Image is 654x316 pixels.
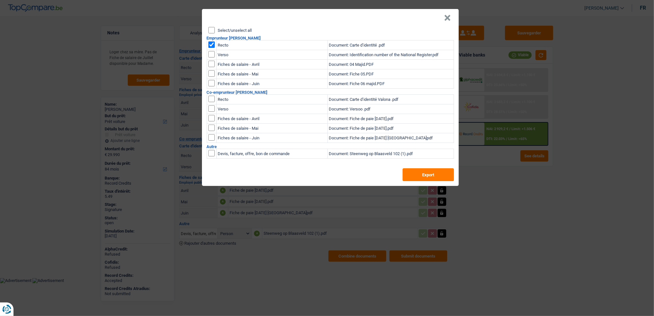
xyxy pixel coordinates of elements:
td: Fiches de salaire - Avril [216,60,327,69]
td: Fiches de salaire - Avril [216,114,327,124]
button: Close [444,15,451,21]
td: Document: Fiche de paie [DATE].pdf [327,114,454,124]
td: Fiches de salaire - Mai [216,69,327,79]
td: Document: Steenweg op Blaasveld 102 (1).pdf [327,149,454,159]
td: Document: Fiche 05.PDF [327,69,454,79]
h2: Emprunteur [PERSON_NAME] [207,36,454,40]
td: Fiches de salaire - Mai [216,124,327,133]
td: Recto [216,95,327,104]
td: Devis, facture, offre, bon de commande [216,149,327,159]
td: Document: Fiche de paie [DATE].pdf [327,124,454,133]
td: Verso [216,50,327,60]
td: Document: Identification number of the National Register.pdf [327,50,454,60]
label: Select/unselect all [218,28,252,32]
td: Document: Carte d’identité .pdf [327,40,454,50]
td: Verso [216,104,327,114]
h2: Co-emprunteur [PERSON_NAME] [207,90,454,94]
td: Document: Carte d’identité Valona .pdf [327,95,454,104]
h2: Autre [207,145,454,149]
button: Export [403,168,454,181]
td: Fiches de salaire - Juin [216,79,327,89]
td: Document: 04 Majid.PDF [327,60,454,69]
td: Document: Fiche de paie [DATE] [GEOGRAPHIC_DATA]pdf [327,133,454,143]
td: Document: Fiche 06 majid.PDF [327,79,454,89]
td: Fiches de salaire - Juin [216,133,327,143]
td: Document: Versoo .pdf [327,104,454,114]
td: Recto [216,40,327,50]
